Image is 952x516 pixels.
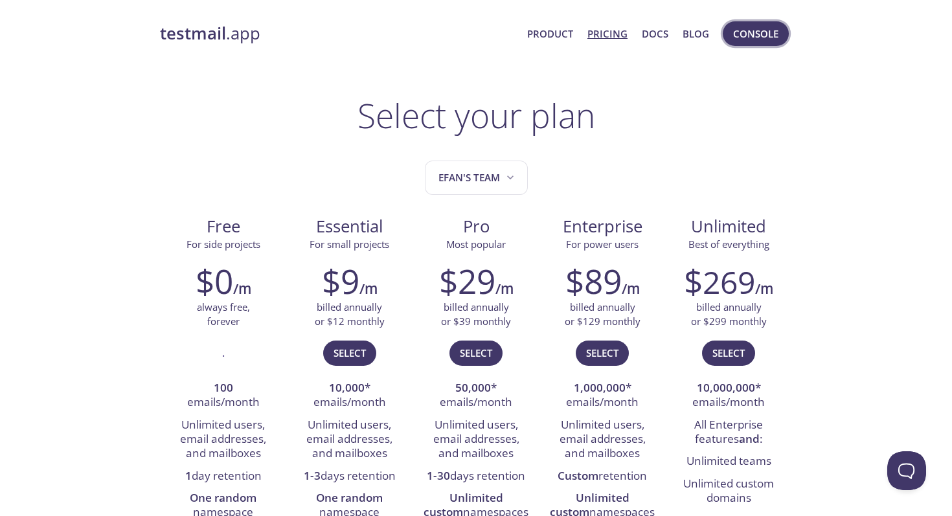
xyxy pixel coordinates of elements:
span: Most popular [446,238,506,251]
span: For small projects [310,238,389,251]
li: * emails/month [296,377,403,414]
iframe: Help Scout Beacon - Open [887,451,926,490]
span: Essential [297,216,402,238]
h6: /m [755,278,773,300]
p: billed annually or $39 monthly [441,300,511,328]
span: Select [712,344,745,361]
a: Product [527,25,573,42]
li: Unlimited users, email addresses, and mailboxes [422,414,529,466]
span: Select [460,344,492,361]
a: Docs [642,25,668,42]
li: * emails/month [675,377,782,414]
button: Select [576,341,629,365]
strong: testmail [160,22,226,45]
span: Unlimited [691,215,766,238]
li: Unlimited users, email addresses, and mailboxes [296,414,403,466]
h2: $89 [565,262,622,300]
h6: /m [233,278,251,300]
span: Select [334,344,366,361]
button: Efan's team [425,161,528,195]
h2: $ [684,262,755,300]
h2: $9 [322,262,359,300]
strong: 50,000 [455,380,491,395]
li: days retention [422,466,529,488]
li: Unlimited users, email addresses, and mailboxes [170,414,277,466]
h6: /m [622,278,640,300]
span: Pro [423,216,528,238]
li: * emails/month [549,377,656,414]
p: always free, forever [197,300,250,328]
button: Console [723,21,789,46]
strong: Custom [558,468,598,483]
span: Console [733,25,778,42]
button: Select [449,341,503,365]
li: Unlimited custom domains [675,473,782,510]
strong: 1 [185,468,192,483]
strong: 10,000 [329,380,365,395]
strong: 1,000,000 [574,380,626,395]
strong: and [739,431,760,446]
span: Free [170,216,276,238]
li: All Enterprise features : [675,414,782,451]
h6: /m [359,278,378,300]
h2: $0 [196,262,233,300]
button: Select [323,341,376,365]
p: billed annually or $129 monthly [565,300,640,328]
h1: Select your plan [357,96,595,135]
li: Unlimited users, email addresses, and mailboxes [549,414,656,466]
a: testmail.app [160,23,517,45]
h6: /m [495,278,514,300]
li: emails/month [170,377,277,414]
span: For side projects [187,238,260,251]
button: Select [702,341,755,365]
li: * emails/month [422,377,529,414]
span: Best of everything [688,238,769,251]
li: days retention [296,466,403,488]
strong: One random [316,490,383,505]
strong: 10,000,000 [697,380,755,395]
strong: 100 [214,380,233,395]
a: Blog [683,25,709,42]
span: Enterprise [550,216,655,238]
strong: 1-30 [427,468,450,483]
strong: One random [190,490,256,505]
span: 269 [703,261,755,303]
span: For power users [566,238,639,251]
li: Unlimited teams [675,451,782,473]
a: Pricing [587,25,628,42]
h2: $29 [439,262,495,300]
p: billed annually or $299 monthly [691,300,767,328]
strong: 1-3 [304,468,321,483]
li: retention [549,466,656,488]
li: day retention [170,466,277,488]
span: Efan's team [438,169,517,186]
span: Select [586,344,618,361]
p: billed annually or $12 monthly [315,300,385,328]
